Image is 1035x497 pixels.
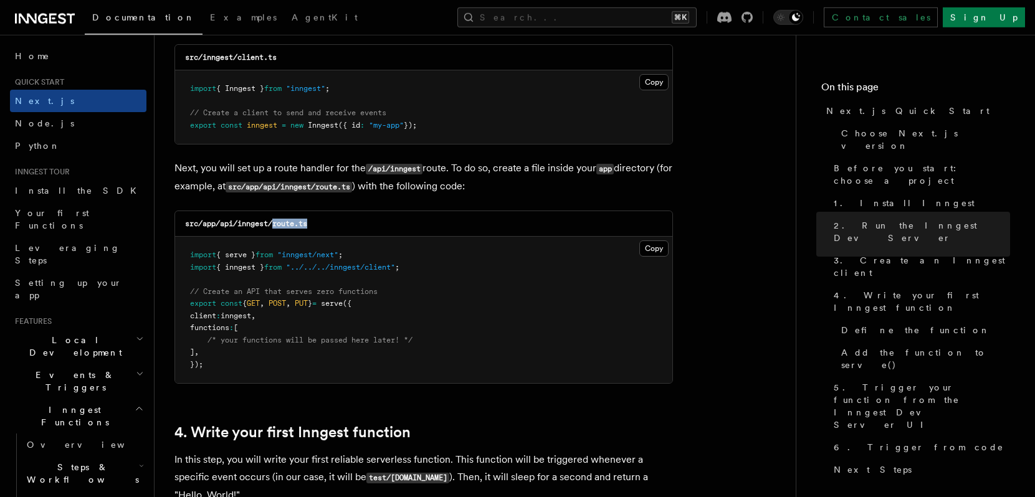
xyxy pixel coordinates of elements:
span: ] [190,348,194,356]
span: = [282,121,286,130]
a: Next Steps [829,458,1010,481]
span: Setting up your app [15,278,122,300]
span: : [216,311,221,320]
button: Search...⌘K [457,7,697,27]
a: Next.js [10,90,146,112]
button: Copy [639,240,669,257]
a: 5. Trigger your function from the Inngest Dev Server UI [829,376,1010,436]
code: src/app/api/inngest/route.ts [185,219,307,228]
span: export [190,121,216,130]
span: export [190,299,216,308]
kbd: ⌘K [672,11,689,24]
span: from [264,263,282,272]
span: from [255,250,273,259]
span: GET [247,299,260,308]
span: , [251,311,255,320]
a: Examples [203,4,284,34]
span: /* your functions will be passed here later! */ [207,336,413,344]
a: Before you start: choose a project [829,157,1010,192]
a: Add the function to serve() [836,341,1010,376]
span: Next Steps [834,463,912,476]
span: inngest [221,311,251,320]
span: functions [190,323,229,332]
span: 1. Install Inngest [834,197,975,209]
span: 4. Write your first Inngest function [834,289,1010,314]
a: Overview [22,433,146,456]
span: Home [15,50,50,62]
span: ; [395,263,399,272]
span: // Create a client to send and receive events [190,108,386,117]
span: ; [338,250,343,259]
span: ; [325,84,330,93]
button: Local Development [10,329,146,364]
span: Quick start [10,77,64,87]
a: Next.js Quick Start [821,100,1010,122]
button: Inngest Functions [10,399,146,433]
a: Choose Next.js version [836,122,1010,157]
h4: On this page [821,80,1010,100]
code: src/inngest/client.ts [185,53,277,62]
span: Overview [27,440,155,450]
code: src/app/api/inngest/route.ts [226,182,352,192]
span: // Create an API that serves zero functions [190,287,378,296]
span: import [190,263,216,272]
a: Python [10,135,146,157]
span: , [260,299,264,308]
span: { Inngest } [216,84,264,93]
span: inngest [247,121,277,130]
span: "inngest/next" [277,250,338,259]
span: Examples [210,12,277,22]
span: "inngest" [286,84,325,93]
span: 5. Trigger your function from the Inngest Dev Server UI [834,381,1010,431]
a: Setting up your app [10,272,146,306]
span: }); [190,360,203,369]
span: Next.js Quick Start [826,105,990,117]
span: , [286,299,290,308]
span: Before you start: choose a project [834,162,1010,187]
span: Install the SDK [15,186,144,196]
span: Local Development [10,334,136,359]
a: 6. Trigger from code [829,436,1010,458]
span: , [194,348,199,356]
span: POST [269,299,286,308]
a: Leveraging Steps [10,237,146,272]
span: Documentation [92,12,195,22]
a: Your first Functions [10,202,146,237]
span: from [264,84,282,93]
a: Documentation [85,4,203,35]
span: 3. Create an Inngest client [834,254,1010,279]
button: Steps & Workflows [22,456,146,491]
a: 2. Run the Inngest Dev Server [829,214,1010,249]
span: const [221,121,242,130]
code: /api/inngest [366,164,422,174]
a: Define the function [836,319,1010,341]
span: ({ id [338,121,360,130]
span: Inngest tour [10,167,70,177]
span: PUT [295,299,308,308]
span: import [190,250,216,259]
button: Copy [639,74,669,90]
span: : [229,323,234,332]
span: { inngest } [216,263,264,272]
span: AgentKit [292,12,358,22]
span: } [308,299,312,308]
a: Sign Up [943,7,1025,27]
span: = [312,299,317,308]
button: Events & Triggers [10,364,146,399]
a: AgentKit [284,4,365,34]
a: Home [10,45,146,67]
span: [ [234,323,238,332]
span: "../../../inngest/client" [286,263,395,272]
span: 2. Run the Inngest Dev Server [834,219,1010,244]
span: Events & Triggers [10,369,136,394]
span: client [190,311,216,320]
span: new [290,121,303,130]
span: serve [321,299,343,308]
span: Steps & Workflows [22,461,139,486]
code: app [596,164,614,174]
a: 4. Write your first Inngest function [174,424,411,441]
span: Node.js [15,118,74,128]
a: 3. Create an Inngest client [829,249,1010,284]
code: test/[DOMAIN_NAME] [366,473,449,483]
span: Next.js [15,96,74,106]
